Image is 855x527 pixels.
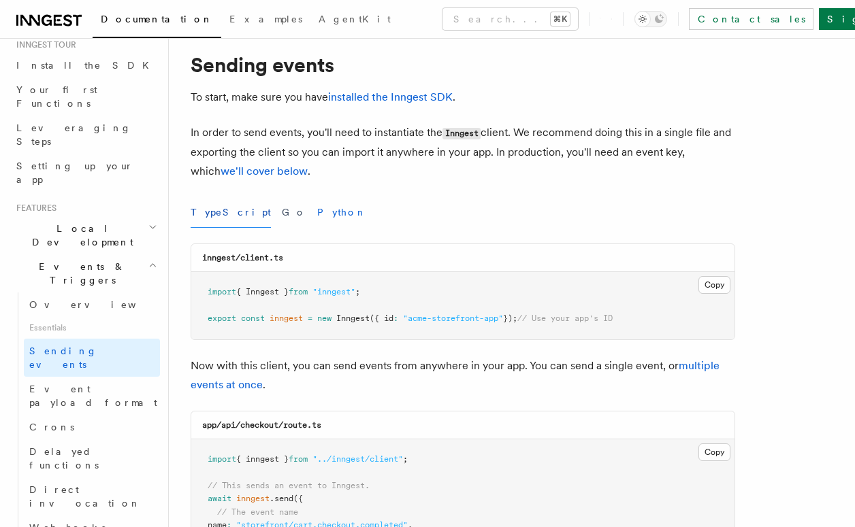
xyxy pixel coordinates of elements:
a: Examples [221,4,310,37]
button: Toggle dark mode [634,11,667,27]
span: Examples [229,14,302,24]
button: Search...⌘K [442,8,578,30]
span: Your first Functions [16,84,97,109]
button: Copy [698,443,730,461]
button: Python [317,197,367,228]
span: "acme-storefront-app" [403,313,503,323]
button: TypeScript [191,197,271,228]
h1: Sending events [191,52,735,77]
a: Install the SDK [11,53,160,78]
p: Now with this client, you can send events from anywhere in your app. You can send a single event,... [191,356,735,394]
p: In order to send events, you'll need to instantiate the client. We recommend doing this in a sing... [191,123,735,181]
a: Event payload format [24,377,160,415]
button: Events & Triggers [11,254,160,292]
p: To start, make sure you have . [191,88,735,107]
span: = [308,313,312,323]
span: Setting up your app [16,160,133,185]
span: }); [503,313,517,323]
a: Documentation [93,4,221,38]
span: Sending events [29,345,97,370]
kbd: ⌘K [551,12,570,26]
a: Delayed functions [24,439,160,477]
span: AgentKit [319,14,391,24]
span: Overview [29,299,170,310]
span: inngest [236,494,270,503]
span: from [289,454,308,464]
span: "inngest" [312,287,355,296]
a: Sending events [24,339,160,377]
span: "../inngest/client" [312,454,403,464]
a: multiple events at once [191,359,720,391]
a: Leveraging Steps [11,116,160,154]
span: import [208,287,236,296]
span: inngest [270,313,303,323]
span: new [317,313,332,323]
span: await [208,494,231,503]
span: ; [403,454,408,464]
span: { inngest } [236,454,289,464]
span: Events & Triggers [11,260,148,287]
a: Direct invocation [24,477,160,515]
span: Local Development [11,222,148,249]
span: Direct invocation [29,484,141,509]
span: : [393,313,398,323]
span: // The event name [217,507,298,517]
span: import [208,454,236,464]
span: Essentials [24,317,160,339]
span: ({ id [370,313,393,323]
span: Leveraging Steps [16,122,131,147]
a: Overview [24,292,160,317]
span: // Use your app's ID [517,313,613,323]
span: ; [355,287,360,296]
span: // This sends an event to Inngest. [208,481,370,490]
a: we'll cover below [221,165,308,177]
span: Features [11,203,57,214]
span: Inngest [336,313,370,323]
button: Local Development [11,216,160,254]
span: Delayed functions [29,446,99,471]
span: Documentation [101,14,213,24]
span: Event payload format [29,384,157,408]
span: ({ [293,494,303,503]
a: Crons [24,415,160,439]
a: installed the Inngest SDK [328,90,453,103]
code: inngest/client.ts [202,253,283,262]
span: Crons [29,422,74,432]
button: Go [282,197,306,228]
span: { Inngest } [236,287,289,296]
span: Install the SDK [16,60,157,71]
span: const [241,313,265,323]
span: .send [270,494,293,503]
code: app/api/checkout/route.ts [202,420,321,430]
a: Your first Functions [11,78,160,116]
span: Inngest tour [11,39,76,50]
a: AgentKit [310,4,399,37]
span: export [208,313,236,323]
span: from [289,287,308,296]
a: Setting up your app [11,154,160,192]
button: Copy [698,276,730,294]
a: Contact sales [689,8,813,30]
code: Inngest [442,128,481,139]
